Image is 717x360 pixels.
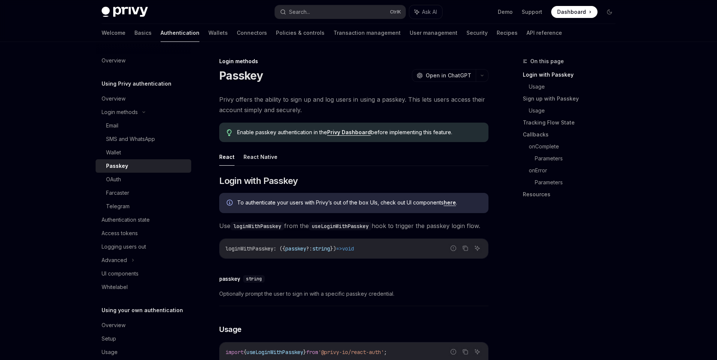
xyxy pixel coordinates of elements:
[227,200,234,207] svg: Info
[219,69,263,82] h1: Passkey
[106,188,129,197] div: Farcaster
[227,129,232,136] svg: Tip
[102,242,146,251] div: Logging users out
[96,186,191,200] a: Farcaster
[208,24,228,42] a: Wallets
[535,153,621,164] a: Parameters
[409,5,442,19] button: Ask AI
[472,243,482,253] button: Ask AI
[529,105,621,117] a: Usage
[410,24,457,42] a: User management
[523,117,621,129] a: Tracking Flow State
[96,54,191,67] a: Overview
[96,240,191,253] a: Logging users out
[219,289,488,298] span: Optionally prompt the user to sign in with a specific passkey credential.
[96,345,191,359] a: Usage
[275,5,406,19] button: Search...CtrlK
[102,108,138,117] div: Login methods
[523,188,621,200] a: Resources
[285,245,306,252] span: passkey
[523,93,621,105] a: Sign up with Passkey
[226,245,273,252] span: loginWithPasskey
[237,24,267,42] a: Connectors
[106,135,155,144] div: SMS and WhatsApp
[535,176,621,188] a: Parameters
[529,164,621,176] a: onError
[96,92,191,105] a: Overview
[219,221,488,231] span: Use from the hook to trigger the passkey login flow.
[102,94,125,103] div: Overview
[219,148,235,166] button: React
[466,24,488,42] a: Security
[219,94,488,115] span: Privy offers the ability to sign up and log users in using a passkey. This lets users access thei...
[96,319,191,332] a: Overview
[306,245,312,252] span: ?:
[96,132,191,146] a: SMS and WhatsApp
[551,6,597,18] a: Dashboard
[96,173,191,186] a: OAuth
[497,24,518,42] a: Recipes
[106,202,130,211] div: Telegram
[444,199,456,206] a: here
[426,72,471,79] span: Open in ChatGPT
[96,332,191,345] a: Setup
[422,8,437,16] span: Ask AI
[96,200,191,213] a: Telegram
[460,347,470,357] button: Copy the contents from the code block
[336,245,342,252] span: =>
[289,7,310,16] div: Search...
[246,276,262,282] span: string
[96,213,191,227] a: Authentication state
[102,283,128,292] div: Whitelabel
[102,269,139,278] div: UI components
[102,24,125,42] a: Welcome
[306,349,318,356] span: from
[96,159,191,173] a: Passkey
[219,175,298,187] span: Login with Passkey
[161,24,199,42] a: Authentication
[412,69,476,82] button: Open in ChatGPT
[219,275,240,283] div: passkey
[460,243,470,253] button: Copy the contents from the code block
[102,306,183,315] h5: Using your own authentication
[523,69,621,81] a: Login with Passkey
[318,349,384,356] span: '@privy-io/react-auth'
[102,229,138,238] div: Access tokens
[327,129,371,136] a: Privy Dashboard
[219,58,488,65] div: Login methods
[106,161,128,170] div: Passkey
[230,222,284,230] code: loginWithPasskey
[226,349,243,356] span: import
[529,141,621,153] a: onComplete
[246,349,303,356] span: useLoginWithPasskey
[342,245,354,252] span: void
[102,7,148,17] img: dark logo
[448,347,458,357] button: Report incorrect code
[603,6,615,18] button: Toggle dark mode
[102,79,171,88] h5: Using Privy authentication
[134,24,152,42] a: Basics
[102,56,125,65] div: Overview
[390,9,401,15] span: Ctrl K
[557,8,586,16] span: Dashboard
[330,245,336,252] span: })
[303,349,306,356] span: }
[384,349,387,356] span: ;
[237,199,481,206] span: To authenticate your users with Privy’s out of the box UIs, check out UI components .
[102,321,125,330] div: Overview
[312,245,330,252] span: string
[237,129,481,136] span: Enable passkey authentication in the before implementing this feature.
[106,148,121,157] div: Wallet
[333,24,401,42] a: Transaction management
[106,175,121,184] div: OAuth
[102,215,150,224] div: Authentication state
[522,8,542,16] a: Support
[102,334,116,343] div: Setup
[96,267,191,280] a: UI components
[273,245,285,252] span: : ({
[530,57,564,66] span: On this page
[106,121,118,130] div: Email
[96,119,191,132] a: Email
[96,227,191,240] a: Access tokens
[96,280,191,294] a: Whitelabel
